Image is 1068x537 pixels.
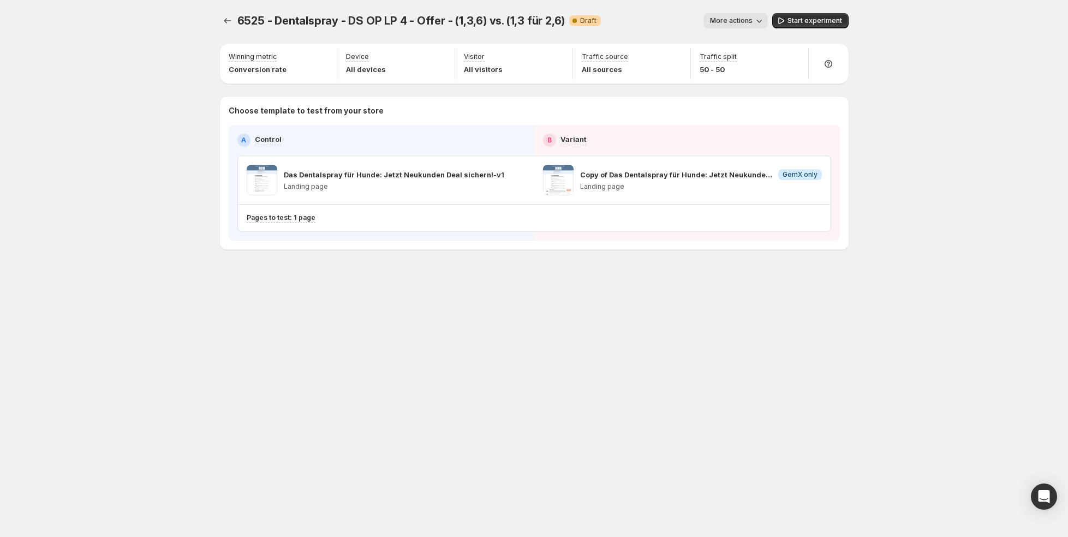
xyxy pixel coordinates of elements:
p: Control [255,134,282,145]
img: Copy of Das Dentalspray für Hunde: Jetzt Neukunden Deal sichern!-v1 [543,165,574,195]
span: GemX only [783,170,818,179]
p: 50 - 50 [700,64,737,75]
p: Variant [560,134,587,145]
div: Open Intercom Messenger [1031,484,1057,510]
span: Start experiment [787,16,842,25]
p: Landing page [284,182,504,191]
p: Traffic source [582,52,628,61]
p: Landing page [580,182,822,191]
button: Experiments [220,13,235,28]
button: Start experiment [772,13,849,28]
span: More actions [710,16,753,25]
p: Device [346,52,369,61]
p: All visitors [464,64,503,75]
h2: B [547,136,552,145]
p: All devices [346,64,386,75]
p: Conversion rate [229,64,287,75]
span: 6525 - Dentalspray - DS OP LP 4 - Offer - (1,3,6) vs. (1,3 für 2,6) [237,14,565,27]
span: Draft [580,16,596,25]
p: Choose template to test from your store [229,105,840,116]
p: All sources [582,64,628,75]
p: Visitor [464,52,485,61]
p: Pages to test: 1 page [247,213,315,222]
p: Das Dentalspray für Hunde: Jetzt Neukunden Deal sichern!-v1 [284,169,504,180]
h2: A [241,136,246,145]
button: More actions [703,13,768,28]
p: Winning metric [229,52,277,61]
p: Traffic split [700,52,737,61]
img: Das Dentalspray für Hunde: Jetzt Neukunden Deal sichern!-v1 [247,165,277,195]
p: Copy of Das Dentalspray für Hunde: Jetzt Neukunden Deal sichern!-v1 [580,169,774,180]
